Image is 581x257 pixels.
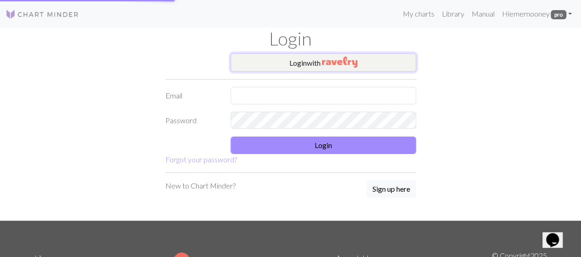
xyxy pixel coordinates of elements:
a: Forgot your password? [165,155,237,164]
a: Library [438,5,468,23]
span: pro [551,10,566,19]
a: Sign up here [367,180,416,199]
img: Ravelry [322,57,357,68]
button: Loginwith [231,53,416,72]
h1: Login [29,28,553,50]
button: Login [231,137,416,154]
label: Email [160,87,226,104]
label: Password [160,112,226,129]
a: Hiemernooney pro [498,5,575,23]
p: New to Chart Minder? [165,180,236,191]
a: My charts [399,5,438,23]
a: Manual [468,5,498,23]
button: Sign up here [367,180,416,198]
iframe: chat widget [542,220,572,248]
img: Logo [6,9,79,20]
